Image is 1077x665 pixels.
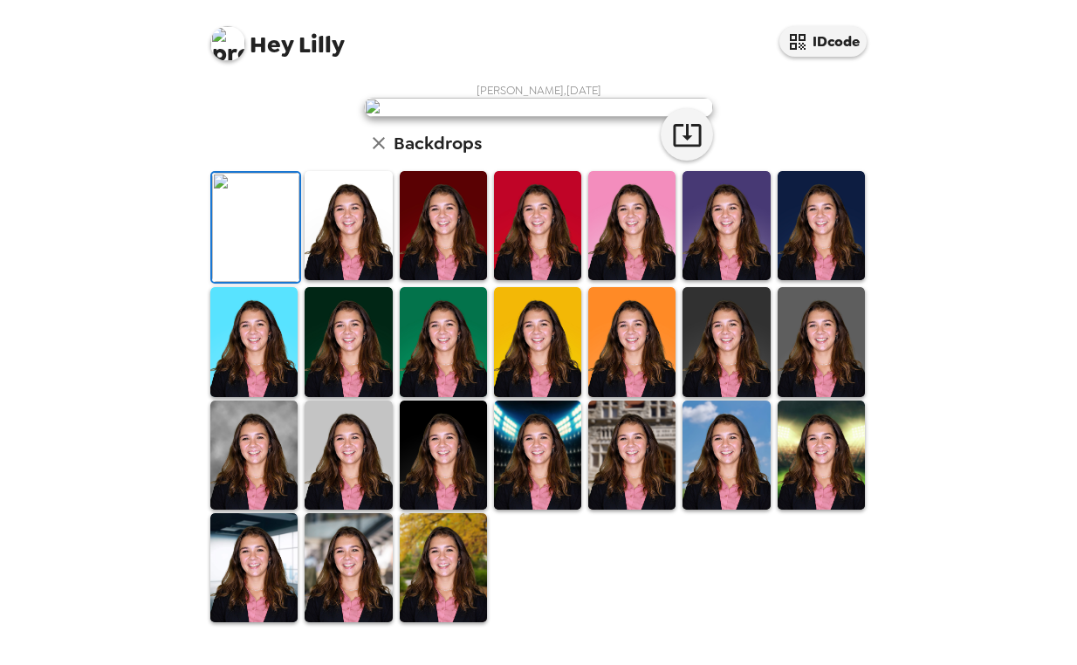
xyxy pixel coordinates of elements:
h6: Backdrops [394,129,482,157]
button: IDcode [779,26,867,57]
img: profile pic [210,26,245,61]
span: Hey [250,29,293,60]
span: [PERSON_NAME] , [DATE] [477,83,601,98]
img: user [364,98,713,117]
img: Original [212,173,299,282]
span: Lilly [210,17,345,57]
